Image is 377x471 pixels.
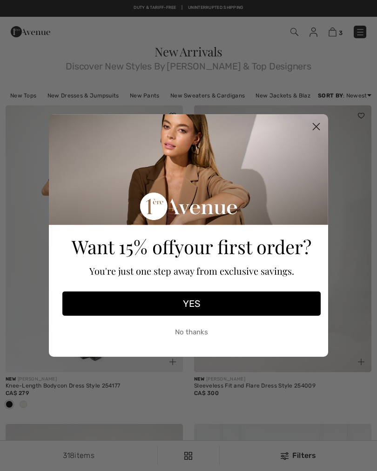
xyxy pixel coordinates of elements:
span: your first order? [175,234,311,259]
button: YES [62,291,321,316]
button: Close dialog [308,118,324,135]
span: You're just one step away from exclusive savings. [89,264,294,277]
button: No thanks [62,320,321,344]
span: Want 15% off [72,234,175,259]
